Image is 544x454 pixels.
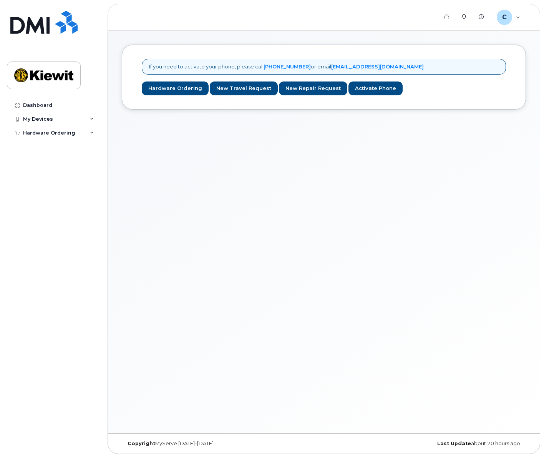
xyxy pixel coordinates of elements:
[391,441,526,447] div: about 20 hours ago
[122,441,257,447] div: MyServe [DATE]–[DATE]
[128,441,155,446] strong: Copyright
[279,81,347,96] a: New Repair Request
[348,81,403,96] a: Activate Phone
[264,63,311,70] a: [PHONE_NUMBER]
[437,441,471,446] strong: Last Update
[142,81,209,96] a: Hardware Ordering
[210,81,278,96] a: New Travel Request
[149,63,424,70] p: If you need to activate your phone, please call or email
[331,63,424,70] a: [EMAIL_ADDRESS][DOMAIN_NAME]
